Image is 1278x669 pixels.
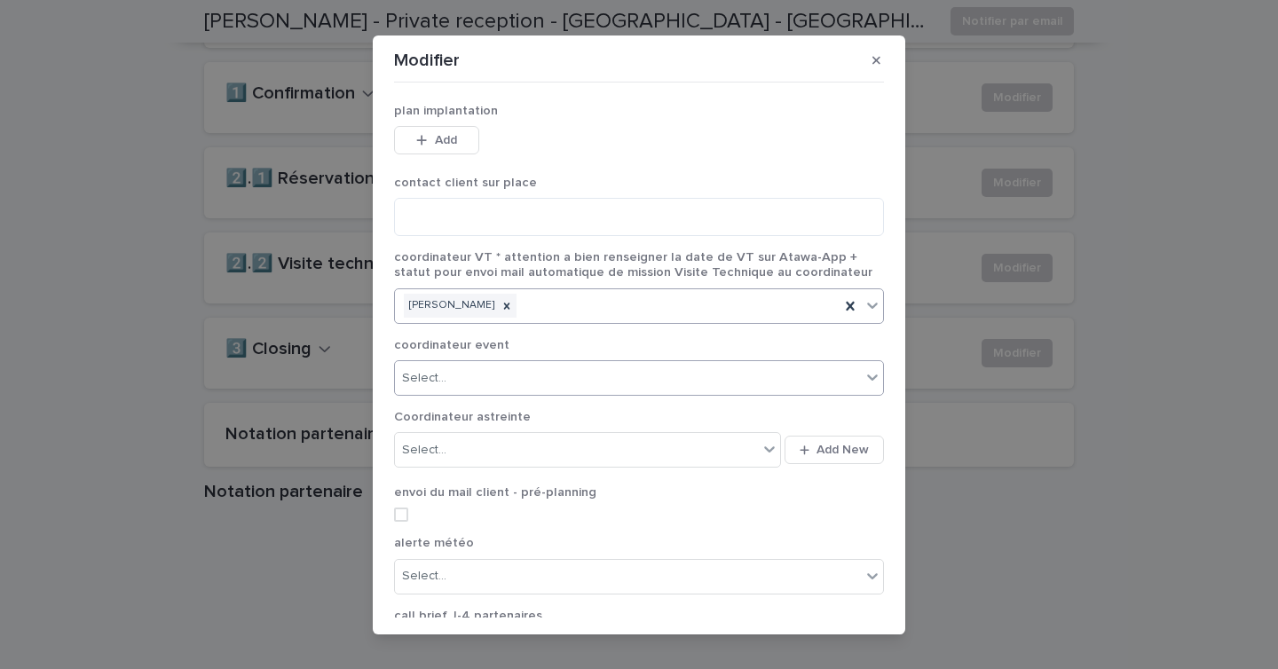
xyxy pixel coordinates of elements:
div: Select... [402,441,446,460]
div: [PERSON_NAME] [404,294,497,318]
span: coordinateur VT * attention a bien renseigner la date de VT sur Atawa-App + statut pour envoi mai... [394,251,872,279]
span: call brief J-4 partenaires [394,610,542,622]
div: Select... [402,567,446,586]
span: Coordinateur astreinte [394,411,531,423]
span: Add New [816,444,869,456]
button: Add New [785,436,884,464]
span: coordinateur event [394,339,509,351]
span: envoi du mail client - pré-planning [394,486,596,499]
span: plan implantation [394,105,498,117]
button: Add [394,126,479,154]
div: Select... [402,369,446,388]
span: alerte météo [394,537,474,549]
p: Modifier [394,50,460,71]
span: Add [435,134,457,146]
span: contact client sur place [394,177,537,189]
